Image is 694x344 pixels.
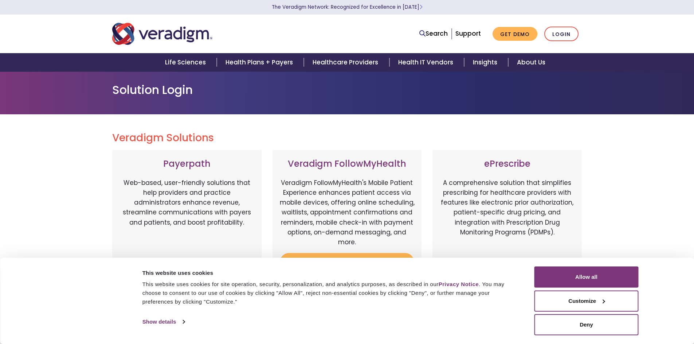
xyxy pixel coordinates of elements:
a: The Veradigm Network: Recognized for Excellence in [DATE]Learn More [272,4,423,11]
a: Healthcare Providers [304,53,389,72]
h2: Veradigm Solutions [112,132,582,144]
a: Support [455,29,481,38]
button: Deny [534,314,639,335]
span: Learn More [419,4,423,11]
button: Allow all [534,266,639,288]
h3: ePrescribe [440,159,575,169]
a: Search [419,29,448,39]
a: About Us [508,53,554,72]
a: Privacy Notice [439,281,479,287]
img: Veradigm logo [112,22,212,46]
a: Login to Veradigm FollowMyHealth [280,253,415,277]
button: Customize [534,290,639,312]
p: Web-based, user-friendly solutions that help providers and practice administrators enhance revenu... [119,178,254,254]
a: Get Demo [493,27,537,41]
a: Life Sciences [156,53,217,72]
h1: Solution Login [112,83,582,97]
a: Health Plans + Payers [217,53,304,72]
div: This website uses cookies for site operation, security, personalization, and analytics purposes, ... [142,280,518,306]
h3: Veradigm FollowMyHealth [280,159,415,169]
a: Show details [142,316,185,327]
div: This website uses cookies [142,269,518,277]
a: Insights [464,53,508,72]
h3: Payerpath [119,159,254,169]
p: Veradigm FollowMyHealth's Mobile Patient Experience enhances patient access via mobile devices, o... [280,178,415,247]
a: Health IT Vendors [389,53,464,72]
a: Login [544,27,579,41]
p: A comprehensive solution that simplifies prescribing for healthcare providers with features like ... [440,178,575,254]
